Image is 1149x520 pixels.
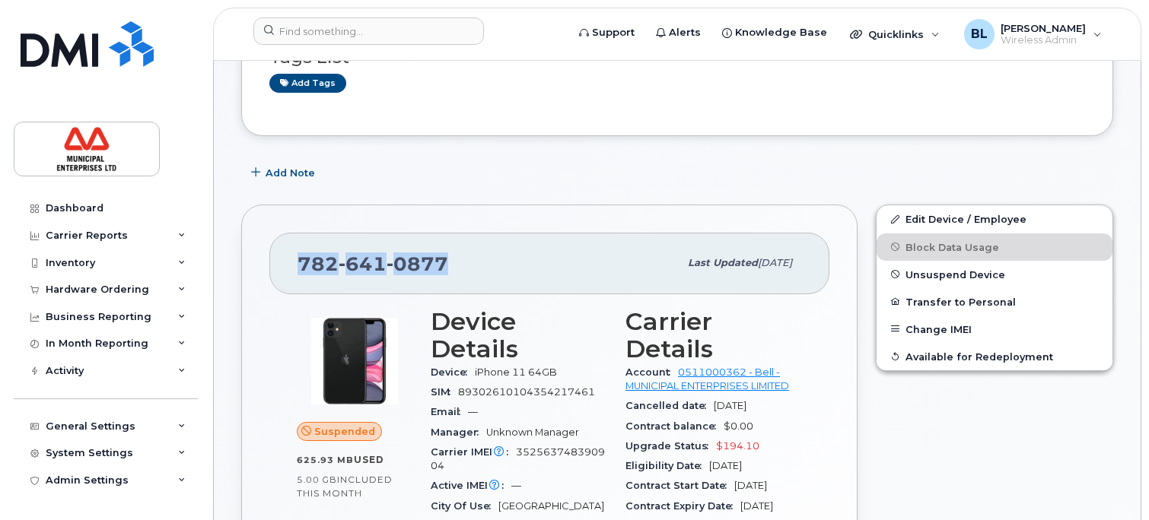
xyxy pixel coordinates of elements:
[734,480,767,491] span: [DATE]
[839,19,950,49] div: Quicklinks
[498,500,604,512] span: [GEOGRAPHIC_DATA]
[758,257,792,268] span: [DATE]
[625,366,678,378] span: Account
[906,268,1005,280] span: Unsuspend Device
[625,500,740,512] span: Contract Expiry Date
[735,25,827,40] span: Knowledge Base
[716,440,759,452] span: $194.10
[714,400,746,411] span: [DATE]
[297,455,354,465] span: 625.93 MB
[1001,34,1086,46] span: Wireless Admin
[253,17,484,45] input: Find something...
[877,233,1112,261] button: Block Data Usage
[297,474,337,485] span: 5.00 GB
[269,74,346,93] a: Add tags
[431,500,498,512] span: City Of Use
[645,17,711,48] a: Alerts
[339,252,387,275] span: 641
[740,500,773,512] span: [DATE]
[877,343,1112,370] button: Available for Redeployment
[354,454,384,465] span: used
[711,17,838,48] a: Knowledge Base
[625,460,709,471] span: Eligibility Date
[625,440,716,452] span: Upgrade Status
[314,424,375,439] span: Suspended
[568,17,645,48] a: Support
[511,480,521,491] span: —
[309,315,400,407] img: iPhone_11.jpg
[297,474,393,499] span: included this month
[486,426,579,438] span: Unknown Manager
[625,480,734,491] span: Contract Start Date
[877,288,1112,315] button: Transfer to Personal
[431,480,511,491] span: Active IMEI
[431,406,468,417] span: Email
[475,366,557,378] span: iPhone 11 64GB
[458,386,595,398] span: 89302610104354217461
[906,350,1053,362] span: Available for Redeployment
[387,252,448,275] span: 0877
[971,25,988,43] span: BL
[625,420,724,432] span: Contract balance
[431,426,486,438] span: Manager
[241,159,328,186] button: Add Note
[468,406,478,417] span: —
[1001,22,1086,34] span: [PERSON_NAME]
[431,386,458,398] span: SIM
[953,19,1112,49] div: Brad Lyons
[298,252,448,275] span: 782
[877,315,1112,343] button: Change IMEI
[688,257,758,268] span: Last updated
[709,460,742,471] span: [DATE]
[724,420,753,432] span: $0.00
[868,28,924,40] span: Quicklinks
[625,400,714,411] span: Cancelled date
[625,308,802,363] h3: Carrier Details
[269,48,1085,67] h3: Tags List
[625,366,789,392] a: 0511000362 - Bell - MUNICIPAL ENTERPRISES LIMITED
[266,166,315,180] span: Add Note
[431,308,607,363] h3: Device Details
[592,25,635,40] span: Support
[431,366,475,378] span: Device
[877,205,1112,233] a: Edit Device / Employee
[431,446,605,471] span: 352563748390904
[877,261,1112,288] button: Unsuspend Device
[669,25,701,40] span: Alerts
[431,446,516,458] span: Carrier IMEI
